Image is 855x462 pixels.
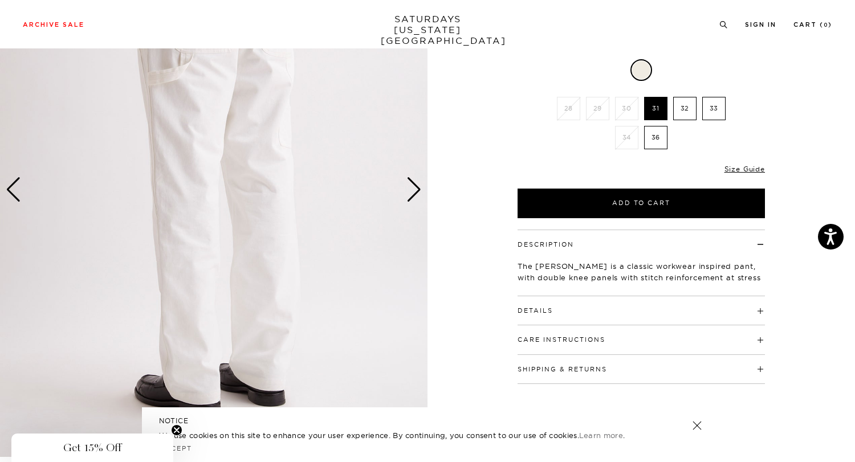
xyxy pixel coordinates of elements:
[159,444,192,452] a: Accept
[824,23,828,28] small: 0
[23,22,84,28] a: Archive Sale
[63,441,121,455] span: Get 15% Off
[11,434,173,462] div: Get 15% OffClose teaser
[724,165,765,173] a: Size Guide
[745,22,776,28] a: Sign In
[518,308,553,314] button: Details
[406,177,422,202] div: Next slide
[518,337,605,343] button: Care Instructions
[518,189,765,218] button: Add to Cart
[673,97,697,120] label: 32
[159,416,696,426] h5: NOTICE
[644,126,667,149] label: 36
[518,366,607,373] button: Shipping & Returns
[644,97,667,120] label: 31
[381,14,475,46] a: SATURDAYS[US_STATE][GEOGRAPHIC_DATA]
[159,430,655,441] p: We use cookies on this site to enhance your user experience. By continuing, you consent to our us...
[518,260,765,295] p: The [PERSON_NAME] is a classic workwear inspired pant, with double knee panels with stitch reinfo...
[579,431,623,440] a: Learn more
[793,22,832,28] a: Cart (0)
[702,97,726,120] label: 33
[6,177,21,202] div: Previous slide
[518,242,574,248] button: Description
[171,424,182,436] button: Close teaser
